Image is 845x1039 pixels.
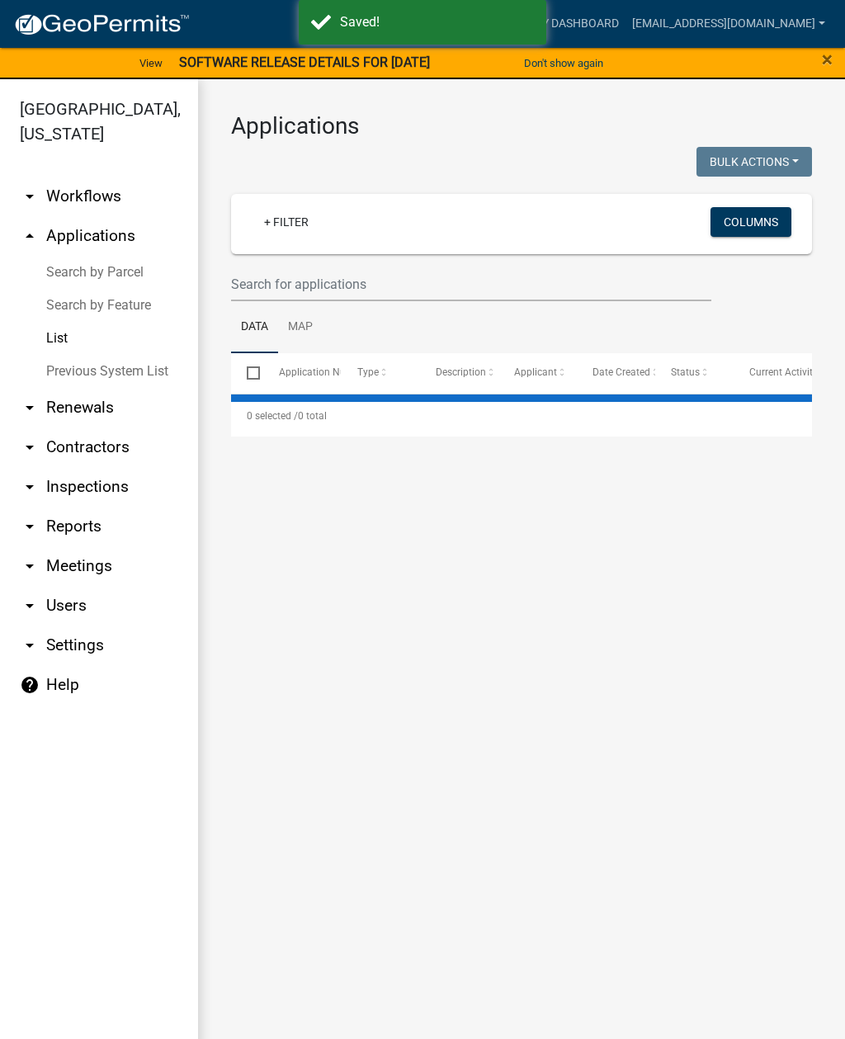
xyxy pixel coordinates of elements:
[20,477,40,497] i: arrow_drop_down
[498,353,577,393] datatable-header-cell: Applicant
[231,112,812,140] h3: Applications
[179,54,430,70] strong: SOFTWARE RELEASE DETAILS FOR [DATE]
[526,8,625,40] a: My Dashboard
[625,8,832,40] a: [EMAIL_ADDRESS][DOMAIN_NAME]
[517,50,610,77] button: Don't show again
[749,366,818,378] span: Current Activity
[340,12,534,32] div: Saved!
[577,353,655,393] datatable-header-cell: Date Created
[133,50,169,77] a: View
[20,596,40,616] i: arrow_drop_down
[231,395,812,437] div: 0 total
[341,353,419,393] datatable-header-cell: Type
[231,267,711,301] input: Search for applications
[20,675,40,695] i: help
[231,353,262,393] datatable-header-cell: Select
[20,187,40,206] i: arrow_drop_down
[734,353,812,393] datatable-header-cell: Current Activity
[710,207,791,237] button: Columns
[671,366,700,378] span: Status
[20,437,40,457] i: arrow_drop_down
[696,147,812,177] button: Bulk Actions
[278,301,323,354] a: Map
[655,353,734,393] datatable-header-cell: Status
[251,207,322,237] a: + Filter
[262,353,341,393] datatable-header-cell: Application Number
[822,50,833,69] button: Close
[279,366,369,378] span: Application Number
[20,635,40,655] i: arrow_drop_down
[247,410,298,422] span: 0 selected /
[20,517,40,536] i: arrow_drop_down
[514,366,557,378] span: Applicant
[231,301,278,354] a: Data
[436,366,486,378] span: Description
[420,353,498,393] datatable-header-cell: Description
[822,48,833,71] span: ×
[20,556,40,576] i: arrow_drop_down
[357,366,379,378] span: Type
[20,226,40,246] i: arrow_drop_up
[592,366,650,378] span: Date Created
[20,398,40,418] i: arrow_drop_down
